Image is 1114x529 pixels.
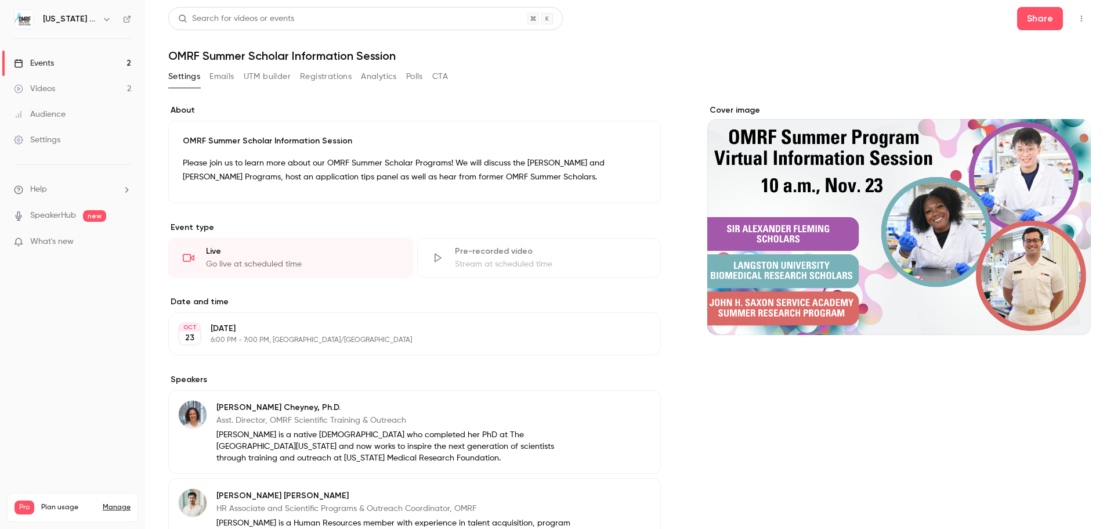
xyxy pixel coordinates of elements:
div: Ashley Cheyney, Ph.D.[PERSON_NAME] Cheyney, Ph.D.Asst. Director, OMRF Scientific Training & Outre... [168,390,661,474]
img: Ashley Cheyney, Ph.D. [179,401,207,429]
div: Stream at scheduled time [455,258,647,270]
li: help-dropdown-opener [14,183,131,196]
div: Search for videos or events [178,13,294,25]
button: Settings [168,67,200,86]
button: CTA [432,67,448,86]
p: 6:00 PM - 7:00 PM, [GEOGRAPHIC_DATA]/[GEOGRAPHIC_DATA] [211,336,599,345]
p: [PERSON_NAME] Cheyney, Ph.D. [216,402,585,413]
button: Polls [406,67,423,86]
p: OMRF Summer Scholar Information Session [183,135,646,147]
p: [DATE] [211,323,599,334]
button: Emails [209,67,234,86]
a: Manage [103,503,131,512]
p: Event type [168,222,661,233]
div: OCT [179,323,200,332]
label: Date and time [168,296,661,308]
div: Go live at scheduled time [206,258,398,270]
span: What's new [30,236,74,248]
iframe: Noticeable Trigger [117,237,131,247]
p: HR Associate and Scientific Programs & Outreach Coordinator, OMRF [216,503,585,514]
p: 23 [185,332,194,344]
section: Cover image [707,105,1091,335]
button: Analytics [361,67,397,86]
div: LiveGo live at scheduled time [168,238,413,278]
label: Cover image [707,105,1091,116]
label: About [168,105,661,116]
img: Oklahoma Medical Research Foundation [15,10,33,28]
span: Plan usage [41,503,96,512]
div: Pre-recorded video [455,246,647,257]
img: J. Joel Solís [179,489,207,517]
a: SpeakerHub [30,210,76,222]
p: Asst. Director, OMRF Scientific Training & Outreach [216,415,585,426]
div: Events [14,57,54,69]
div: Audience [14,109,66,120]
label: Speakers [168,374,661,386]
p: Please join us to learn more about our OMRF Summer Scholar Programs! We will discuss the [PERSON_... [183,156,646,184]
p: [PERSON_NAME] [PERSON_NAME] [216,490,585,502]
div: Videos [14,83,55,95]
p: [PERSON_NAME] is a native [DEMOGRAPHIC_DATA] who completed her PhD at The [GEOGRAPHIC_DATA][US_ST... [216,429,585,464]
div: Live [206,246,398,257]
span: Pro [15,501,34,514]
button: Share [1017,7,1063,30]
button: UTM builder [244,67,291,86]
h6: [US_STATE] Medical Research Foundation [43,13,97,25]
div: Settings [14,134,60,146]
h1: OMRF Summer Scholar Information Session [168,49,1091,63]
span: Help [30,183,47,196]
button: Registrations [300,67,352,86]
div: Pre-recorded videoStream at scheduled time [417,238,661,278]
span: new [83,210,106,222]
